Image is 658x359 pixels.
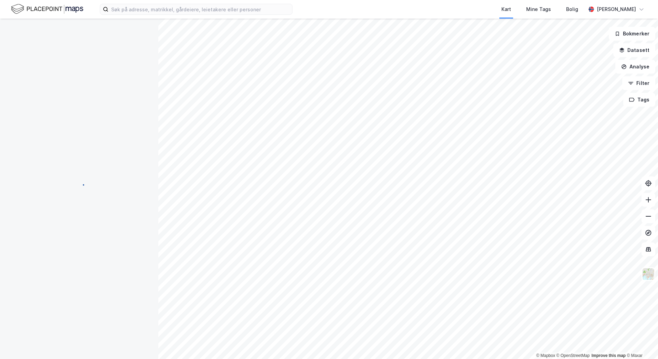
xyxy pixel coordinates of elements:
button: Tags [623,93,655,107]
button: Datasett [613,43,655,57]
div: Kontrollprogram for chat [624,326,658,359]
a: Mapbox [536,353,555,358]
button: Bokmerker [609,27,655,41]
div: Bolig [566,5,578,13]
iframe: Chat Widget [624,326,658,359]
input: Søk på adresse, matrikkel, gårdeiere, leietakere eller personer [108,4,292,14]
button: Filter [622,76,655,90]
div: [PERSON_NAME] [597,5,636,13]
div: Kart [501,5,511,13]
div: Mine Tags [526,5,551,13]
a: Improve this map [592,353,626,358]
a: OpenStreetMap [556,353,590,358]
button: Analyse [615,60,655,74]
img: spinner.a6d8c91a73a9ac5275cf975e30b51cfb.svg [74,179,85,190]
img: Z [642,268,655,281]
img: logo.f888ab2527a4732fd821a326f86c7f29.svg [11,3,83,15]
